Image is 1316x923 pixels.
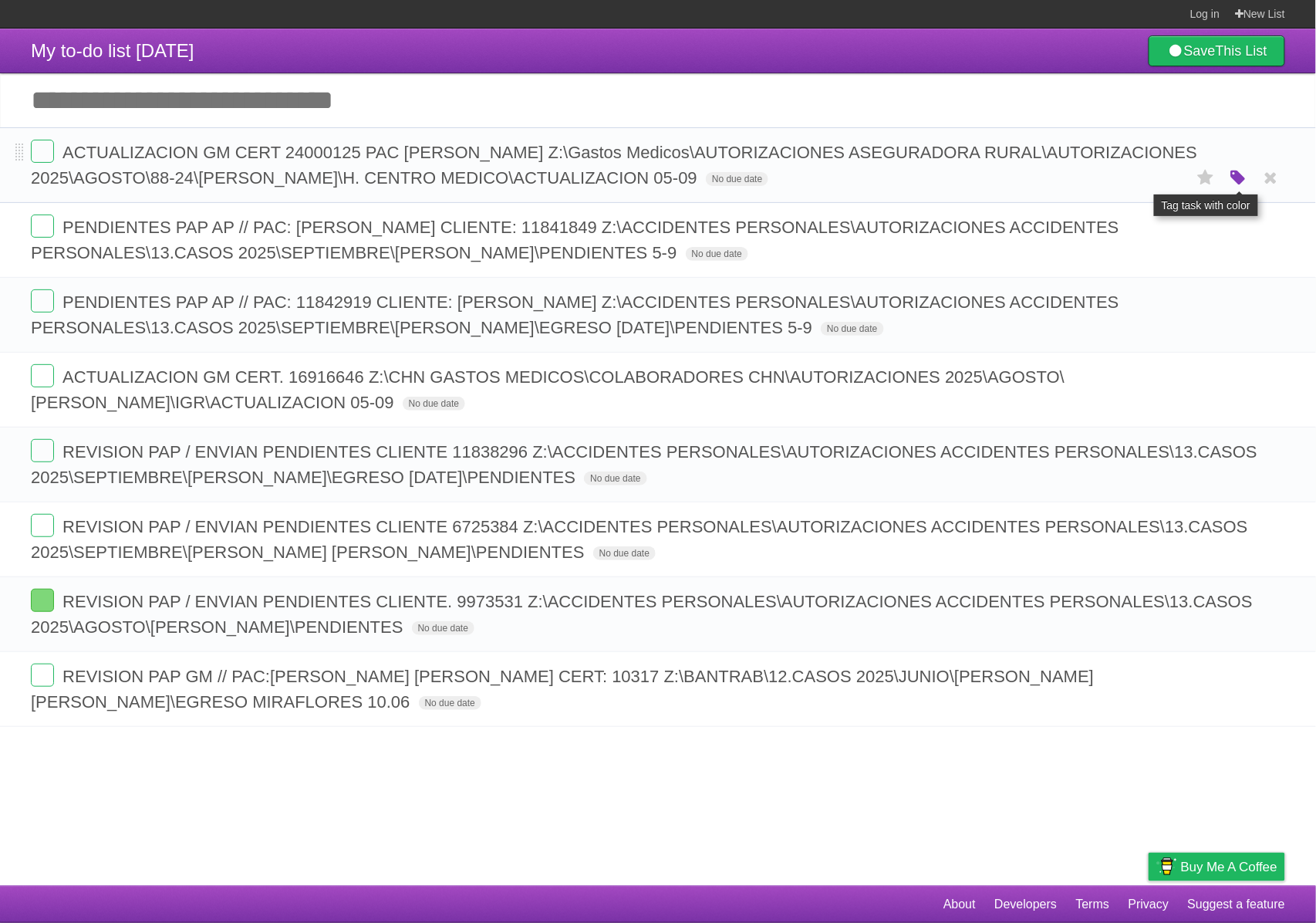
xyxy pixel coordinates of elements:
[1149,35,1285,66] a: SaveThis List
[943,890,976,919] a: About
[31,143,1197,188] span: ACTUALIZACION GM CERT 24000125 PAC [PERSON_NAME] Z:\Gastos Medicos\AUTORIZACIONES ASEGURADORA RUR...
[1156,854,1177,880] img: Buy me a coffee
[593,546,656,560] span: No due date
[31,215,54,238] label: Done
[1191,165,1220,191] label: Star task
[1129,890,1169,919] a: Privacy
[31,589,54,612] label: Done
[31,517,1248,562] span: REVISION PAP / ENVIAN PENDIENTES CLIENTE 6725384 Z:\ACCIDENTES PERSONALES\AUTORIZACIONES ACCIDENT...
[31,442,1257,487] span: REVISION PAP / ENVIAN PENDIENTES CLIENTE 11838296 Z:\ACCIDENTES PERSONALES\AUTORIZACIONES ACCIDEN...
[419,696,481,710] span: No due date
[31,667,1094,712] span: REVISION PAP GM // PAC:[PERSON_NAME] [PERSON_NAME] CERT: 10317 Z:\BANTRAB\12.CASOS 2025\JUNIO\[PE...
[584,472,646,485] span: No due date
[1188,890,1285,919] a: Suggest a feature
[994,890,1057,919] a: Developers
[31,140,54,163] label: Done
[1216,43,1267,59] b: This List
[821,322,883,336] span: No due date
[706,172,768,186] span: No due date
[1149,853,1285,881] a: Buy me a coffee
[31,664,54,687] label: Done
[412,621,474,635] span: No due date
[1076,890,1110,919] a: Terms
[686,247,748,261] span: No due date
[31,292,1119,337] span: PENDIENTES PAP AP // PAC: 11842919 CLIENTE: [PERSON_NAME] Z:\ACCIDENTES PERSONALES\AUTORIZACIONES...
[31,364,54,387] label: Done
[31,40,194,61] span: My to-do list [DATE]
[31,367,1065,412] span: ACTUALIZACION GM CERT. 16916646 Z:\CHN GASTOS MEDICOS\COLABORADORES CHN\AUTORIZACIONES 2025\AGOST...
[1181,854,1277,881] span: Buy me a coffee
[31,514,54,537] label: Done
[403,397,465,411] span: No due date
[31,218,1119,262] span: PENDIENTES PAP AP // PAC: [PERSON_NAME] CLIENTE: 11841849 Z:\ACCIDENTES PERSONALES\AUTORIZACIONES...
[31,439,54,462] label: Done
[31,289,54,313] label: Done
[31,592,1253,637] span: REVISION PAP / ENVIAN PENDIENTES CLIENTE. 9973531 Z:\ACCIDENTES PERSONALES\AUTORIZACIONES ACCIDEN...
